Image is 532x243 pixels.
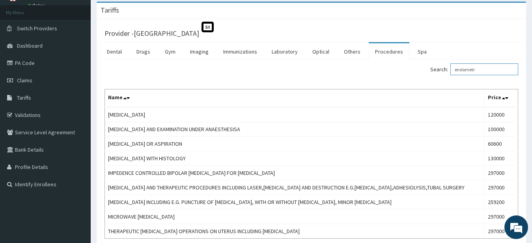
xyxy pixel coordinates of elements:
a: Imaging [184,43,215,60]
span: Tariffs [17,94,31,101]
td: [MEDICAL_DATA] AND EXAMINATION UNDER ANAESTHESISA [105,122,485,137]
div: Minimize live chat window [129,4,148,23]
div: Chat with us now [41,44,133,54]
a: Optical [306,43,336,60]
a: Others [338,43,367,60]
span: Claims [17,77,32,84]
input: Search: [450,63,518,75]
td: 297000 [485,210,518,224]
td: [MEDICAL_DATA] OR ASPIRATION [105,137,485,151]
span: Switch Providers [17,25,57,32]
th: Name [105,89,485,108]
td: [MEDICAL_DATA] INCLUDING E.G. PUNCTURE OF [MEDICAL_DATA], WITH OR WITHOUT [MEDICAL_DATA], MINOR [... [105,195,485,210]
td: 120000 [485,107,518,122]
a: Online [28,3,47,8]
td: 130000 [485,151,518,166]
textarea: Type your message and hit 'Enter' [4,160,150,188]
img: d_794563401_company_1708531726252_794563401 [15,39,32,59]
td: 297000 [485,224,518,239]
td: IMPEDENCE CONTROLLED BIPOLAR [MEDICAL_DATA] FOR [MEDICAL_DATA] [105,166,485,180]
span: We're online! [46,72,109,151]
span: St [202,22,214,32]
td: 100000 [485,122,518,137]
a: Procedures [369,43,409,60]
td: 297000 [485,180,518,195]
td: [MEDICAL_DATA] WITH HISTOLOGY [105,151,485,166]
span: Dashboard [17,42,43,49]
a: Drugs [130,43,157,60]
a: Laboratory [265,43,304,60]
h3: Tariffs [101,7,119,14]
td: THERAPEUTIC [MEDICAL_DATA] OPERATIONS ON UTERUS INCLUDING [MEDICAL_DATA] [105,224,485,239]
h3: Provider - [GEOGRAPHIC_DATA] [105,30,199,37]
a: Spa [411,43,433,60]
label: Search: [430,63,518,75]
td: MICROWAVE [MEDICAL_DATA] [105,210,485,224]
td: 297000 [485,166,518,180]
td: [MEDICAL_DATA] [105,107,485,122]
td: 259200 [485,195,518,210]
a: Immunizations [217,43,263,60]
a: Dental [101,43,128,60]
a: Gym [159,43,182,60]
th: Price [485,89,518,108]
td: 60600 [485,137,518,151]
td: [MEDICAL_DATA] AND THERAPEUTIC PROCEDURES INCLUDING LASER,[MEDICAL_DATA] AND DESTRUCTION E.G.[MED... [105,180,485,195]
